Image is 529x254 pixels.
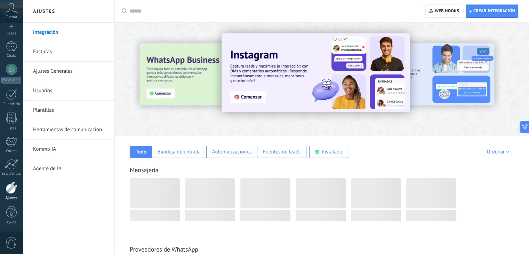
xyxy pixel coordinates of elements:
li: Usuarios [23,81,114,101]
li: Ajustes Generales [23,62,114,81]
a: Mensajería [130,166,159,174]
button: Crear integración [466,5,518,18]
div: Todo [136,149,146,155]
a: Plantillas [33,101,107,120]
div: Ordenar [487,149,511,155]
div: Listas [1,126,22,131]
span: Cuenta [6,15,17,19]
div: Correo [1,149,22,153]
li: Kommo IA [23,140,114,159]
a: Facturas [33,42,107,62]
a: Agente de IA [33,159,107,178]
div: Ayuda [1,220,22,225]
li: Facturas [23,42,114,62]
div: Calendario [1,102,22,106]
div: Fuentes de leads [263,149,300,155]
li: Integración [23,23,114,42]
li: Herramientas de comunicación [23,120,114,140]
a: Ajustes Generales [33,62,107,81]
span: Web hooks [435,8,459,14]
button: Web hooks [425,5,462,18]
div: Bandeja de entrada [158,149,201,155]
li: Agente de IA [23,159,114,178]
div: Instalado [322,149,342,155]
a: Herramientas de comunicación [33,120,107,140]
a: Integración [33,23,107,42]
div: Chats [1,54,22,58]
div: Automatizaciones [212,149,252,155]
a: Proveedores de WhatsApp [130,245,198,253]
a: Usuarios [33,81,107,101]
span: Crear integración [473,8,515,14]
a: Kommo IA [33,140,107,159]
li: Plantillas [23,101,114,120]
img: Slide 1 [222,33,410,112]
img: Slide 2 [346,43,494,105]
div: Ajustes [1,196,22,200]
div: Leads [1,31,22,36]
div: WhatsApp [1,77,21,84]
img: Slide 3 [139,43,288,105]
div: Estadísticas [1,172,22,176]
